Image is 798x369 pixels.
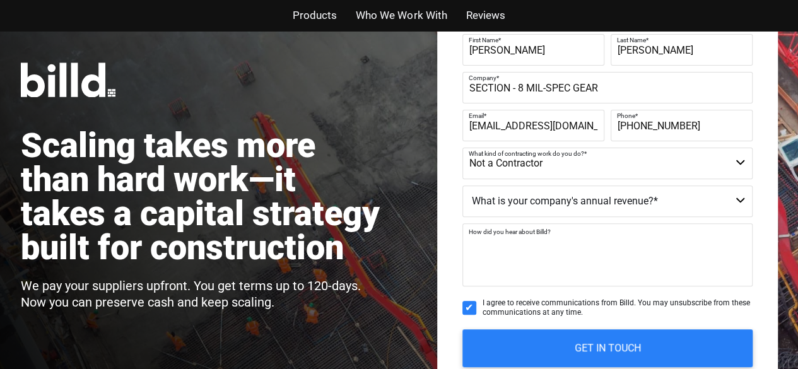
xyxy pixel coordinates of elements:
span: Company [469,74,496,81]
span: Last Name [617,37,646,44]
input: GET IN TOUCH [462,329,753,367]
a: Products [293,6,337,25]
span: How did you hear about Billd? [469,228,551,235]
p: We pay your suppliers upfront. You get terms up to 120-days. Now you can preserve cash and keep s... [21,278,387,310]
span: Phone [617,112,635,119]
span: Email [469,112,484,119]
a: Who We Work With [356,6,447,25]
span: I agree to receive communications from Billd. You may unsubscribe from these communications at an... [483,298,753,317]
input: I agree to receive communications from Billd. You may unsubscribe from these communications at an... [462,301,476,315]
h1: Scaling takes more than hard work—it takes a capital strategy built for construction [21,129,387,265]
span: First Name [469,37,498,44]
a: Reviews [466,6,505,25]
